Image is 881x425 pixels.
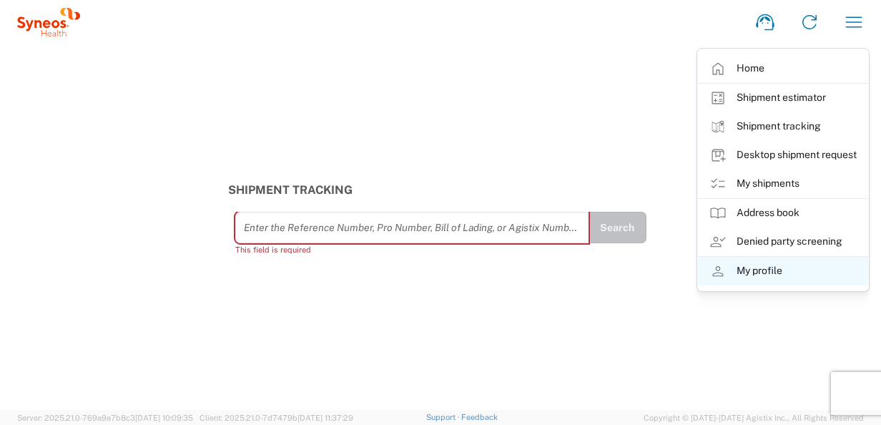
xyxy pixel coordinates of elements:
a: Desktop shipment request [698,141,868,170]
span: Client: 2025.21.0-7d7479b [200,414,353,422]
a: Address book [698,199,868,228]
span: Copyright © [DATE]-[DATE] Agistix Inc., All Rights Reserved [644,411,864,424]
a: Shipment estimator [698,84,868,112]
a: Denied party screening [698,228,868,256]
a: My profile [698,257,868,285]
a: My shipments [698,170,868,198]
a: Support [426,413,462,421]
a: Shipment tracking [698,112,868,141]
span: [DATE] 10:09:35 [135,414,193,422]
span: Server: 2025.21.0-769a9a7b8c3 [17,414,193,422]
a: Feedback [461,413,498,421]
h3: Shipment Tracking [228,183,654,197]
span: [DATE] 11:37:29 [297,414,353,422]
div: This field is required [235,243,589,256]
a: Home [698,54,868,83]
